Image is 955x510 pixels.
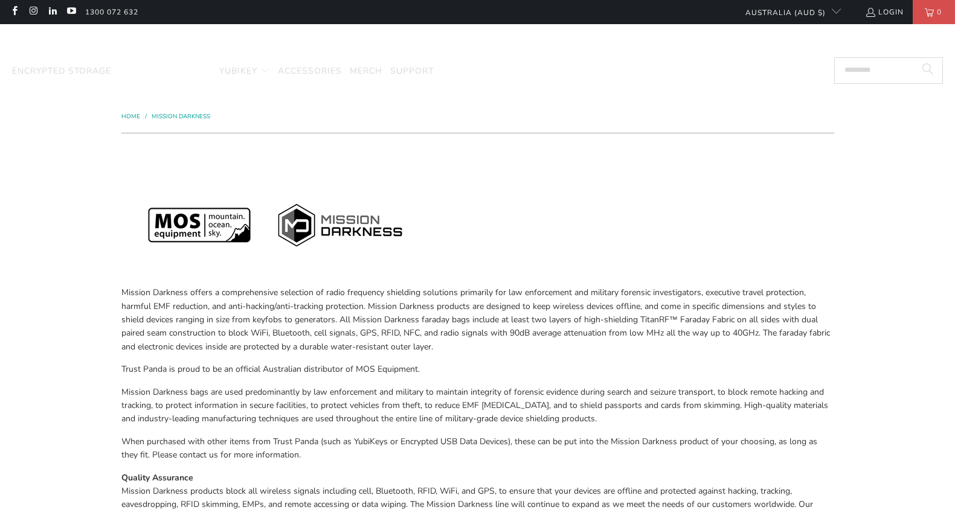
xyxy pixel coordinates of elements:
a: Login [865,5,904,19]
span: Home [121,112,140,121]
a: Trust Panda Australia on Facebook [9,7,19,17]
a: Support [390,57,434,86]
summary: YubiKey [219,57,270,86]
a: Trust Panda Australia on Instagram [28,7,38,17]
a: Mission Darkness [119,57,211,86]
a: Mission Darkness [152,112,210,121]
a: Home [121,112,142,121]
span: Mission Darkness [119,65,211,77]
span: YubiKey [219,65,257,77]
img: Trust Panda Australia [416,30,539,55]
input: Search... [834,57,943,84]
a: Merch [350,57,382,86]
nav: Translation missing: en.navigation.header.main_nav [12,57,434,86]
p: Mission Darkness bags are used predominantly by law enforcement and military to maintain integrit... [121,386,834,426]
span: / [145,112,147,121]
a: Trust Panda Australia on YouTube [66,7,76,17]
span: radio signals with 90dB average attenuation from low MHz all the way up to 40GHz [440,327,759,339]
span: Merch [350,65,382,77]
p: Mission Darkness offers a comprehensive selection of radio frequency shielding solutions primaril... [121,286,834,354]
span: Encrypted Storage [12,65,111,77]
p: When purchased with other items from Trust Panda (such as YubiKeys or Encrypted USB Data Devices)... [121,435,834,462]
a: 1300 072 632 [85,5,138,19]
button: Search [913,57,943,84]
p: Trust Panda is proud to be an official Australian distributor of MOS Equipment. [121,363,834,376]
a: Encrypted Storage [12,57,111,86]
span: Support [390,65,434,77]
strong: Quality Assurance [121,472,193,483]
a: Accessories [278,57,342,86]
a: Trust Panda Australia on LinkedIn [47,7,57,17]
span: Accessories [278,65,342,77]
